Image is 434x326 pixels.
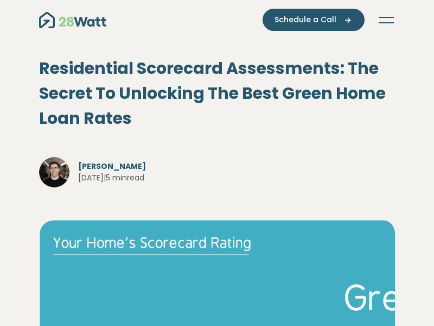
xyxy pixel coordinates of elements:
[39,12,106,28] img: 28Watt
[78,161,153,172] span: [PERSON_NAME]
[39,56,395,131] h1: Residential Scorecard Assessments: The Secret To Unlocking The Best Green Home Loan Rates
[275,14,336,26] span: Schedule a Call
[263,9,365,31] button: Schedule a Call
[39,157,69,187] img: Jake Havey
[39,9,395,31] nav: Main navigation
[378,15,395,26] button: Toggle navigation
[78,172,144,184] span: [DATE] | 5 min read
